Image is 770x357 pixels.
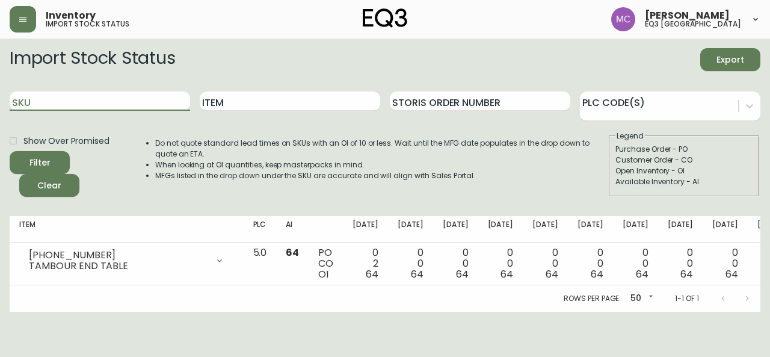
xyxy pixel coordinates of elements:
legend: Legend [615,131,645,141]
td: 5.0 [244,243,277,285]
th: [DATE] [478,216,523,243]
div: 0 0 [712,247,738,280]
span: Show Over Promised [23,135,109,147]
div: Filter [29,155,51,170]
div: TAMBOUR END TABLE [29,261,208,272]
th: [DATE] [703,216,748,243]
th: [DATE] [388,216,433,243]
span: OI [318,267,328,281]
span: 64 [636,267,648,281]
div: 0 0 [668,247,694,280]
div: 0 0 [443,247,469,280]
th: PLC [244,216,277,243]
div: Customer Order - CO [615,155,753,166]
span: 64 [500,267,513,281]
li: When looking at OI quantities, keep masterpacks in mind. [155,160,608,170]
h2: Import Stock Status [10,48,175,71]
th: [DATE] [658,216,703,243]
button: Export [700,48,760,71]
h5: eq3 [GEOGRAPHIC_DATA] [645,20,741,28]
th: [DATE] [613,216,658,243]
th: [DATE] [343,216,388,243]
div: Open Inventory - OI [615,166,753,176]
button: Clear [19,174,79,197]
span: [PERSON_NAME] [645,11,730,20]
img: 6dbdb61c5655a9a555815750a11666cc [611,7,635,31]
span: 64 [546,267,558,281]
div: [PHONE_NUMBER] [29,250,208,261]
span: 64 [411,267,423,281]
div: Purchase Order - PO [615,144,753,155]
div: 0 0 [623,247,648,280]
p: 1-1 of 1 [675,293,699,304]
button: Filter [10,151,70,174]
div: 0 2 [353,247,378,280]
h5: import stock status [46,20,129,28]
div: Available Inventory - AI [615,176,753,187]
span: 64 [286,246,299,259]
th: [DATE] [568,216,613,243]
span: Export [710,52,751,67]
th: AI [276,216,309,243]
div: 0 0 [532,247,558,280]
div: PO CO [318,247,333,280]
span: 64 [725,267,738,281]
th: [DATE] [523,216,568,243]
span: Clear [29,178,70,193]
li: Do not quote standard lead times on SKUs with an OI of 10 or less. Wait until the MFG date popula... [155,138,608,160]
div: [PHONE_NUMBER]TAMBOUR END TABLE [19,247,234,274]
div: 0 0 [488,247,514,280]
th: Item [10,216,244,243]
th: [DATE] [433,216,478,243]
p: Rows per page: [564,293,621,304]
span: Inventory [46,11,96,20]
span: 64 [456,267,469,281]
span: 64 [591,267,603,281]
li: MFGs listed in the drop down under the SKU are accurate and will align with Sales Portal. [155,170,608,181]
div: 0 0 [577,247,603,280]
img: logo [363,8,407,28]
span: 64 [366,267,378,281]
div: 50 [626,289,656,309]
div: 0 0 [398,247,423,280]
span: 64 [680,267,693,281]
